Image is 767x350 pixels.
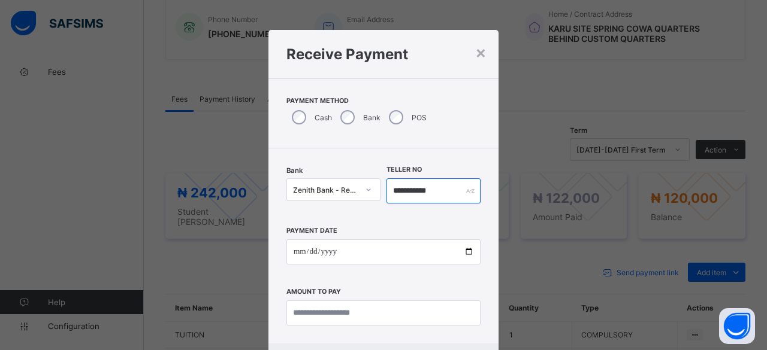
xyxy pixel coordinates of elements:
label: Cash [315,113,332,122]
label: Amount to pay [286,288,341,296]
label: POS [412,113,427,122]
button: Open asap [719,308,755,344]
div: × [475,42,487,62]
label: Bank [363,113,381,122]
h1: Receive Payment [286,45,481,63]
div: Zenith Bank - Redeemers private sch sec ac [293,185,358,194]
span: Bank [286,166,303,175]
label: Payment Date [286,227,337,235]
label: Teller No [386,166,422,174]
span: Payment Method [286,97,481,105]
